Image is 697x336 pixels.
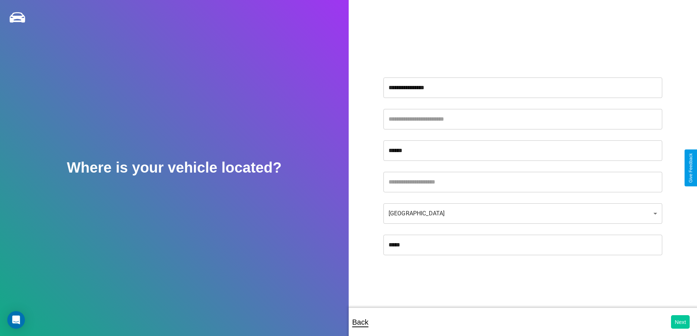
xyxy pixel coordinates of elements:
[67,159,282,176] h2: Where is your vehicle located?
[7,311,25,329] div: Open Intercom Messenger
[383,203,662,224] div: [GEOGRAPHIC_DATA]
[688,153,693,183] div: Give Feedback
[671,315,690,329] button: Next
[352,316,368,329] p: Back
